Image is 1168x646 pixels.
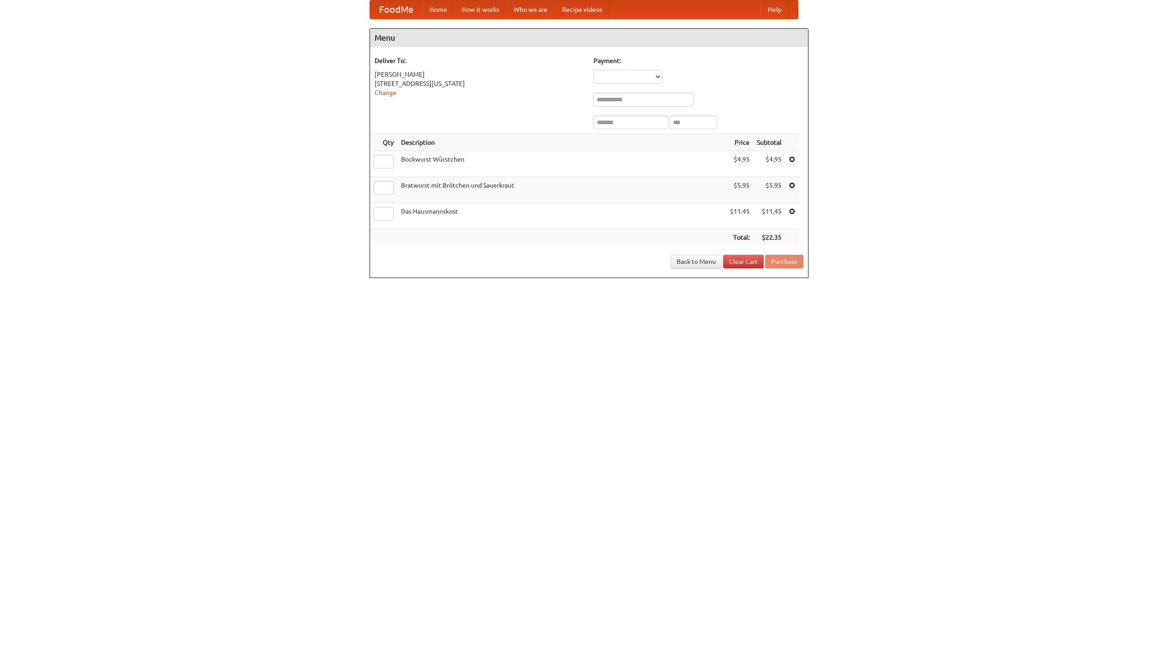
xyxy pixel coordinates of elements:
[454,0,506,19] a: How it works
[422,0,454,19] a: Home
[506,0,555,19] a: Who we are
[726,134,753,151] th: Price
[726,151,753,177] td: $4.95
[753,203,785,229] td: $11.45
[765,255,803,268] button: Purchase
[370,134,397,151] th: Qty
[726,203,753,229] td: $11.45
[726,177,753,203] td: $5.95
[397,203,726,229] td: Das Hausmannskost
[753,134,785,151] th: Subtotal
[375,89,396,96] a: Change
[671,255,722,268] a: Back to Menu
[370,0,422,19] a: FoodMe
[375,56,584,65] h5: Deliver To:
[375,79,584,88] div: [STREET_ADDRESS][US_STATE]
[375,70,584,79] div: [PERSON_NAME]
[397,134,726,151] th: Description
[370,29,808,47] h4: Menu
[397,151,726,177] td: Bockwurst Würstchen
[753,151,785,177] td: $4.95
[726,229,753,246] th: Total:
[761,0,789,19] a: Help
[594,56,803,65] h5: Payment:
[723,255,764,268] a: Clear Cart
[753,229,785,246] th: $22.35
[555,0,610,19] a: Recipe videos
[753,177,785,203] td: $5.95
[397,177,726,203] td: Bratwurst mit Brötchen und Sauerkraut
